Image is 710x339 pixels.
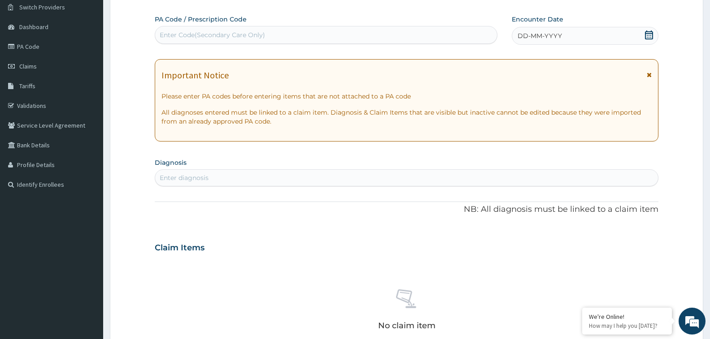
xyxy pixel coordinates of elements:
[161,70,229,80] h1: Important Notice
[378,321,436,330] p: No claim item
[19,23,48,31] span: Dashboard
[161,92,652,101] p: Please enter PA codes before entering items that are not attached to a PA code
[47,50,151,62] div: Chat with us now
[161,108,652,126] p: All diagnoses entered must be linked to a claim item. Diagnosis & Claim Items that are visible bu...
[19,82,35,90] span: Tariffs
[160,173,209,182] div: Enter diagnosis
[589,322,665,330] p: How may I help you today?
[19,3,65,11] span: Switch Providers
[160,30,265,39] div: Enter Code(Secondary Care Only)
[4,245,171,276] textarea: Type your message and hit 'Enter'
[19,62,37,70] span: Claims
[589,313,665,321] div: We're Online!
[512,15,563,24] label: Encounter Date
[155,15,247,24] label: PA Code / Prescription Code
[518,31,562,40] span: DD-MM-YYYY
[155,243,205,253] h3: Claim Items
[147,4,169,26] div: Minimize live chat window
[155,158,187,167] label: Diagnosis
[52,113,124,203] span: We're online!
[17,45,36,67] img: d_794563401_company_1708531726252_794563401
[155,204,658,215] p: NB: All diagnosis must be linked to a claim item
